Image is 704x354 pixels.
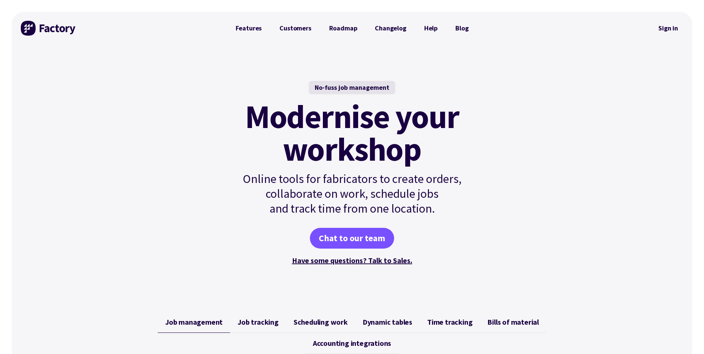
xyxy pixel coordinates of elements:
span: Dynamic tables [363,318,412,327]
span: Scheduling work [294,318,348,327]
p: Online tools for fabricators to create orders, collaborate on work, schedule jobs and track time ... [227,171,478,216]
a: Blog [446,21,477,36]
nav: Primary Navigation [227,21,478,36]
span: Job management [165,318,223,327]
a: Help [415,21,446,36]
a: Have some questions? Talk to Sales. [292,256,412,265]
a: Roadmap [320,21,366,36]
span: Accounting integrations [313,339,391,348]
img: Factory [21,21,76,36]
nav: Secondary Navigation [653,20,683,37]
a: Chat to our team [310,228,394,249]
div: No-fuss job management [309,81,395,94]
a: Customers [271,21,320,36]
span: Job tracking [238,318,279,327]
iframe: Chat Widget [667,318,704,354]
a: Sign in [653,20,683,37]
a: Changelog [366,21,415,36]
span: Time tracking [427,318,472,327]
a: Features [227,21,271,36]
mark: Modernise your workshop [245,100,459,165]
span: Bills of material [487,318,539,327]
